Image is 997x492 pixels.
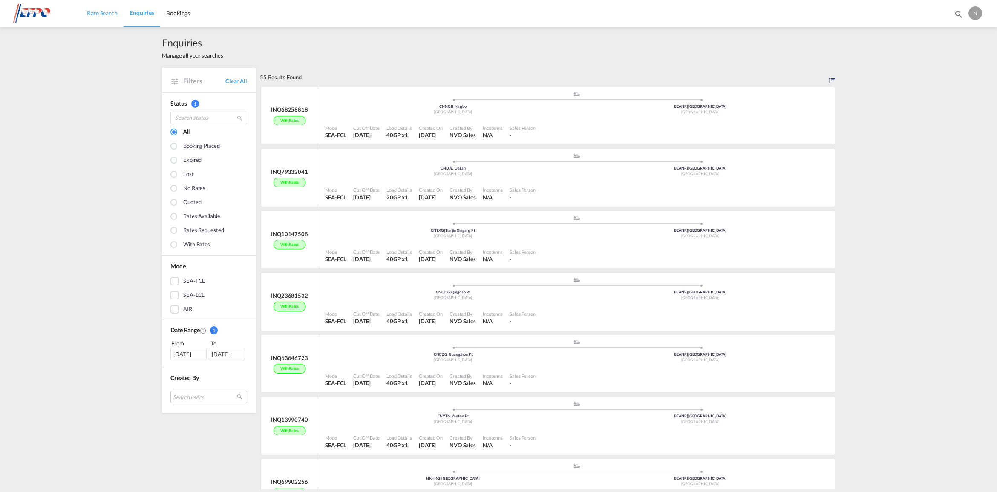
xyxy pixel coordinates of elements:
[681,481,720,486] span: [GEOGRAPHIC_DATA]
[183,305,192,314] div: AIR
[453,166,455,170] span: |
[450,434,476,441] div: Created By
[274,302,305,311] div: With rates
[353,249,380,255] div: Cut Off Date
[183,198,201,207] div: Quoted
[13,4,70,23] img: d38966e06f5511efa686cdb0e1f57a29.png
[353,193,380,201] div: 13 Aug 2025
[386,317,412,325] div: 40GP x 1
[386,249,412,255] div: Load Details
[674,166,726,170] span: BEANR [GEOGRAPHIC_DATA]
[170,262,186,270] span: Mode
[483,317,493,325] div: N/A
[434,233,472,238] span: [GEOGRAPHIC_DATA]
[510,132,512,138] span: -
[483,379,493,387] div: N/A
[687,476,688,480] span: |
[170,305,247,314] md-checkbox: AIR
[225,77,247,85] a: Clear All
[325,187,346,193] div: Mode
[434,357,472,362] span: [GEOGRAPHIC_DATA]
[260,335,835,397] div: INQ63646723With rates assets/icons/custom/ship-fill.svgassets/icons/custom/roll-o-plane.svgOrigin...
[353,434,380,441] div: Cut Off Date
[183,277,205,285] div: SEA-FCL
[325,434,346,441] div: Mode
[681,233,720,238] span: [GEOGRAPHIC_DATA]
[681,357,720,362] span: [GEOGRAPHIC_DATA]
[954,9,963,22] div: icon-magnify
[687,290,688,294] span: |
[170,339,208,348] div: From
[510,125,536,131] div: Sales Person
[419,441,443,449] div: 13 Aug 2025
[419,187,443,193] div: Created On
[483,187,503,193] div: Incoterms
[450,131,476,139] div: NVO Sales
[183,226,224,236] div: Rates Requested
[450,249,476,255] div: Created By
[419,373,443,379] div: Created On
[572,402,582,406] md-icon: assets/icons/custom/ship-fill.svg
[510,373,536,379] div: Sales Person
[183,142,220,151] div: Booking placed
[170,112,247,124] input: Search status
[325,317,346,325] div: SEA-FCL
[200,327,207,334] md-icon: Created On
[681,419,720,424] span: [GEOGRAPHIC_DATA]
[260,87,835,149] div: INQ68258818With rates assets/icons/custom/ship-fill.svgassets/icons/custom/roll-o-plane.svgOrigin...
[687,414,688,418] span: |
[386,373,412,379] div: Load Details
[450,379,476,387] div: NVO Sales
[166,9,190,17] span: Bookings
[483,255,493,263] div: N/A
[386,441,412,449] div: 40GP x 1
[260,211,835,273] div: INQ10147508With rates assets/icons/custom/ship-fill.svgassets/icons/custom/roll-o-plane.svgOrigin...
[483,441,493,449] div: N/A
[829,68,835,86] div: Sort by: Created on
[170,326,200,334] span: Date Range
[162,36,223,49] span: Enquiries
[419,256,436,262] span: [DATE]
[419,255,443,263] div: 13 Aug 2025
[450,290,452,294] span: |
[687,352,688,357] span: |
[183,156,202,165] div: Expired
[483,193,493,201] div: N/A
[170,348,207,360] div: [DATE]
[483,131,493,139] div: N/A
[450,317,476,325] div: NVO Sales
[968,6,982,20] div: N
[353,311,380,317] div: Cut Off Date
[274,426,305,436] div: With rates
[450,256,476,262] span: NVO Sales
[236,115,243,121] md-icon: icon-magnify
[170,100,187,107] span: Status
[434,109,472,114] span: [GEOGRAPHIC_DATA]
[426,476,480,480] span: HKHKG [GEOGRAPHIC_DATA]
[271,416,308,423] div: INQ13990740
[353,442,370,449] span: [DATE]
[183,184,205,193] div: No rates
[450,193,476,201] div: NVO Sales
[353,131,380,139] div: 13 Aug 2025
[419,311,443,317] div: Created On
[510,256,512,262] span: -
[450,132,476,138] span: NVO Sales
[483,249,503,255] div: Incoterms
[353,441,380,449] div: 13 Aug 2025
[439,104,467,109] span: CNNGB Ningbo
[325,441,346,449] div: SEA-FCL
[271,292,308,299] div: INQ23681532
[510,187,536,193] div: Sales Person
[419,380,436,386] span: [DATE]
[419,379,443,387] div: 13 Aug 2025
[386,434,412,441] div: Load Details
[209,348,245,360] div: [DATE]
[674,228,726,233] span: BEANR [GEOGRAPHIC_DATA]
[674,104,726,109] span: BEANR [GEOGRAPHIC_DATA]
[434,171,472,176] span: [GEOGRAPHIC_DATA]
[483,311,503,317] div: Incoterms
[450,125,476,131] div: Created By
[325,193,346,201] div: SEA-FCL
[183,240,210,250] div: With rates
